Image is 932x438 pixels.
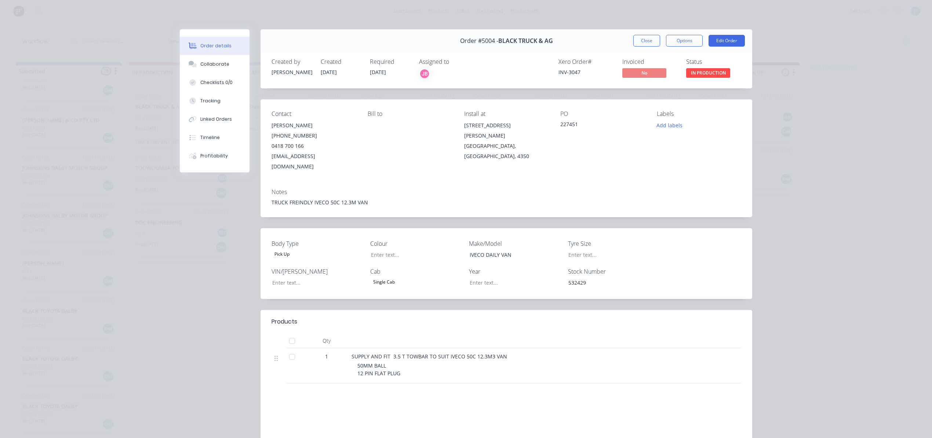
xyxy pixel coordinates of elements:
div: [PERSON_NAME][PHONE_NUMBER]0418 700 166[EMAIL_ADDRESS][DOMAIN_NAME] [272,120,356,172]
div: Status [686,58,741,65]
div: Linked Orders [200,116,232,123]
span: 1 [325,353,328,360]
div: 0418 700 166 [272,141,356,151]
div: Profitability [200,153,228,159]
div: Required [370,58,410,65]
div: 532429 [563,277,654,288]
span: [DATE] [370,69,386,76]
div: Collaborate [200,61,229,67]
button: Profitability [180,147,250,165]
span: IN PRODUCTION [686,68,730,77]
div: [PERSON_NAME] [272,68,312,76]
div: Notes [272,189,741,196]
button: Order details [180,37,250,55]
div: Bill to [368,110,452,117]
div: Order details [200,43,232,49]
div: Contact [272,110,356,117]
button: IN PRODUCTION [686,68,730,79]
label: Colour [370,239,462,248]
div: TRUCK FREINDLY IVECO 50C 12.3M VAN [272,198,741,206]
div: [PERSON_NAME] [272,120,356,131]
label: Tyre Size [568,239,660,248]
div: Pick Up [272,249,292,259]
span: 50MM BALL 12 PIN FLAT PLUG [357,362,400,377]
button: JB [419,68,430,79]
div: [STREET_ADDRESS][PERSON_NAME] [464,120,549,141]
button: Checklists 0/0 [180,73,250,92]
div: Install at [464,110,549,117]
div: Assigned to [419,58,492,65]
button: Close [633,35,660,47]
span: No [622,68,666,77]
label: Make/Model [469,239,561,248]
span: BLACK TRUCK & AG [498,37,553,44]
div: IVECO DAILY VAN [464,249,556,260]
div: [GEOGRAPHIC_DATA], [GEOGRAPHIC_DATA], 4350 [464,141,549,161]
button: Timeline [180,128,250,147]
span: SUPPLY AND FIT 3.5 T TOWBAR TO SUIT IVECO 50C 12.3M3 VAN [352,353,507,360]
div: Tracking [200,98,221,104]
div: PO [560,110,645,117]
label: Body Type [272,239,363,248]
div: Products [272,317,297,326]
div: INV-3047 [558,68,614,76]
button: Edit Order [709,35,745,47]
div: Qty [305,333,349,348]
div: Single Cab [370,277,398,287]
button: Add labels [652,120,686,130]
label: Stock Number [568,267,660,276]
button: Linked Orders [180,110,250,128]
div: Created by [272,58,312,65]
div: Created [321,58,361,65]
div: Invoiced [622,58,677,65]
label: Year [469,267,561,276]
span: [DATE] [321,69,337,76]
div: [STREET_ADDRESS][PERSON_NAME][GEOGRAPHIC_DATA], [GEOGRAPHIC_DATA], 4350 [464,120,549,161]
div: Xero Order # [558,58,614,65]
label: VIN/[PERSON_NAME] [272,267,363,276]
button: Collaborate [180,55,250,73]
button: Options [666,35,703,47]
div: [EMAIL_ADDRESS][DOMAIN_NAME] [272,151,356,172]
button: Tracking [180,92,250,110]
div: 227451 [560,120,645,131]
div: [PHONE_NUMBER] [272,131,356,141]
label: Cab [370,267,462,276]
div: Labels [657,110,741,117]
div: Checklists 0/0 [200,79,233,86]
span: Order #5004 - [460,37,498,44]
div: Timeline [200,134,220,141]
